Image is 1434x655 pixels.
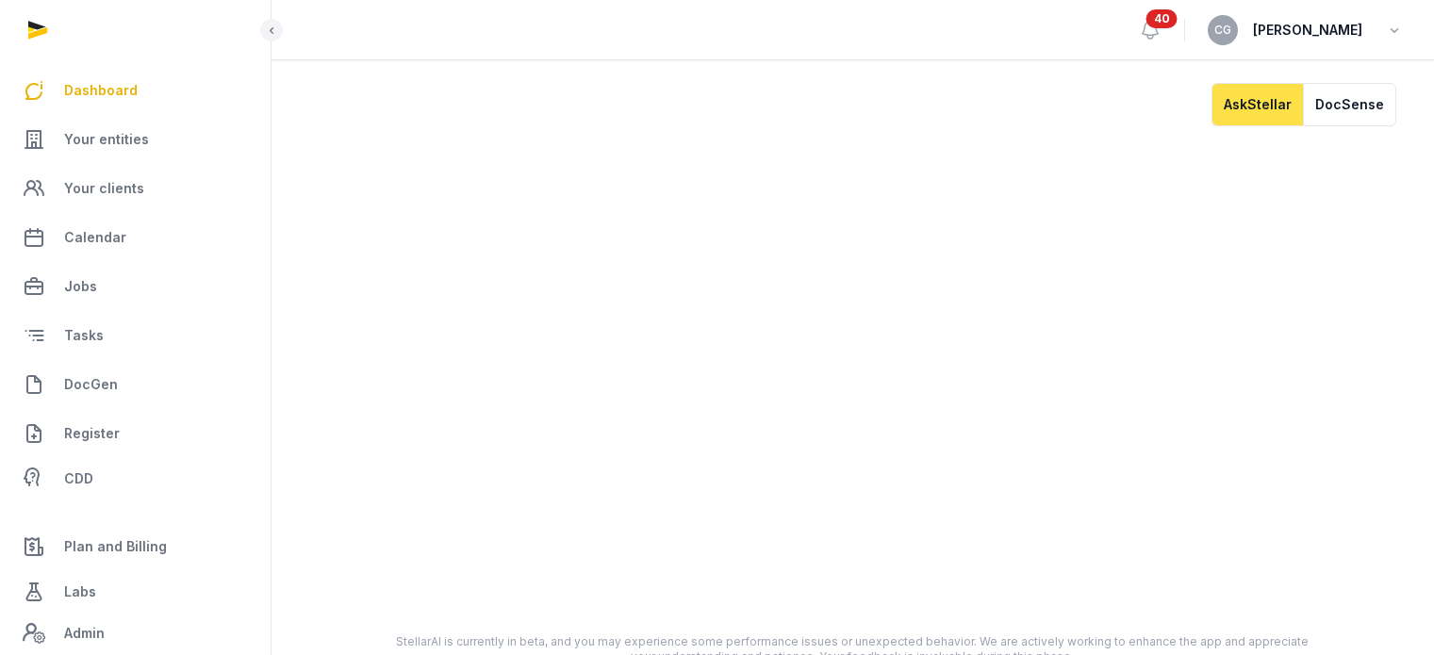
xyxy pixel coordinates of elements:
span: Plan and Billing [64,535,167,558]
span: [PERSON_NAME] [1253,19,1362,41]
span: Labs [64,581,96,603]
a: Your clients [15,166,255,211]
span: DocGen [64,373,118,396]
button: DocSense [1303,83,1396,126]
a: Jobs [15,264,255,309]
span: CG [1214,25,1231,36]
span: Your entities [64,128,149,151]
span: Register [64,422,120,445]
a: Labs [15,569,255,614]
span: CDD [64,467,93,490]
a: DocGen [15,362,255,407]
a: Tasks [15,313,255,358]
a: Register [15,411,255,456]
span: Jobs [64,275,97,298]
span: Your clients [64,177,144,200]
button: AskStellar [1211,83,1303,126]
span: Calendar [64,226,126,249]
span: Dashboard [64,79,138,102]
span: Tasks [64,324,104,347]
span: 40 [1146,9,1178,28]
a: Dashboard [15,68,255,113]
a: Plan and Billing [15,524,255,569]
button: CG [1208,15,1238,45]
a: Calendar [15,215,255,260]
a: CDD [15,460,255,498]
a: Your entities [15,117,255,162]
span: Admin [64,622,105,645]
a: Admin [15,614,255,652]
